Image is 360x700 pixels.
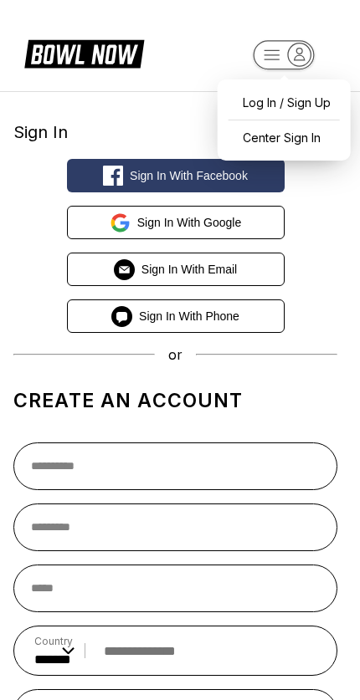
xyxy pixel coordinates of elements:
label: Country [34,635,75,647]
button: Sign in with Facebook [67,159,285,192]
span: Sign in with Phone [139,309,239,323]
div: Sign In [13,122,337,142]
span: Sign in with Google [137,216,242,229]
div: or [13,346,337,363]
button: Sign in with Google [67,206,285,239]
a: Center Sign In [226,123,342,152]
span: Sign in with Email [141,263,237,276]
h1: Create an account [13,389,337,412]
button: Sign in with Email [67,253,285,286]
a: Log In / Sign Up [226,88,342,117]
button: Sign in with Phone [67,299,285,333]
span: Sign in with Facebook [130,169,248,182]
